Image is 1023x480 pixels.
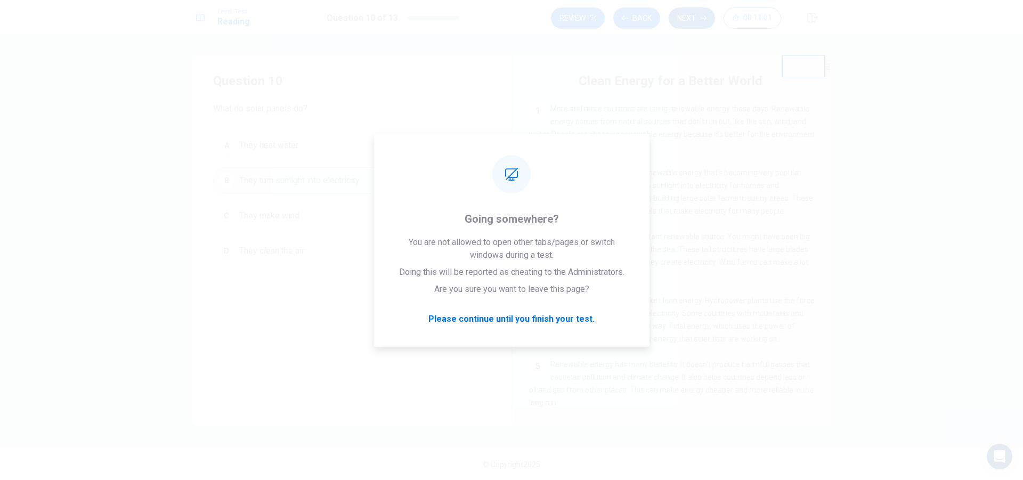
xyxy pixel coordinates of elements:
div: 4 [529,294,546,311]
span: They turn sunlight into electricity [239,174,360,187]
div: 5 [529,358,546,375]
div: C [218,207,235,224]
span: Level Test [217,8,250,15]
button: 00:11:01 [724,7,781,29]
div: A [218,137,235,154]
button: BThey turn sunlight into electricity [213,167,490,194]
div: 1 [529,102,546,119]
span: © Copyright 2025 [483,460,540,469]
span: They heat water [239,139,298,152]
div: 3 [529,230,546,247]
span: They make wind [239,209,299,222]
button: AThey heat water [213,132,490,159]
button: Next [669,7,715,29]
div: Open Intercom Messenger [987,444,1012,469]
button: DThey clean the air [213,238,490,264]
div: D [218,242,235,259]
h4: Clean Energy for a Better World [579,72,762,90]
button: Back [613,7,660,29]
span: Wind energy is another important renewable source. You might have seen big wind turbines in field... [529,232,810,279]
span: 00:11:01 [743,14,772,22]
span: Solar energy is one type of renewable energy that's becoming very popular. Solar panels on roofs ... [529,168,813,215]
div: B [218,172,235,189]
button: Review [551,7,605,29]
h1: Reading [217,15,250,28]
h1: Question 10 of 13 [327,12,398,25]
div: 2 [529,166,546,183]
span: Water can also be used to make clean energy. Hydropower plants use the force of flowing rivers to... [529,296,815,343]
span: More and more countries are using renewable energy these days. Renewable energy comes from natura... [529,104,815,151]
span: Renewable energy has many benefits. It doesn't produce harmful gasses that cause air pollution an... [529,360,814,407]
button: CThey make wind [213,202,490,229]
span: They clean the air [239,245,304,257]
span: What do solar panels do? [213,102,490,115]
h4: Question 10 [213,72,490,90]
